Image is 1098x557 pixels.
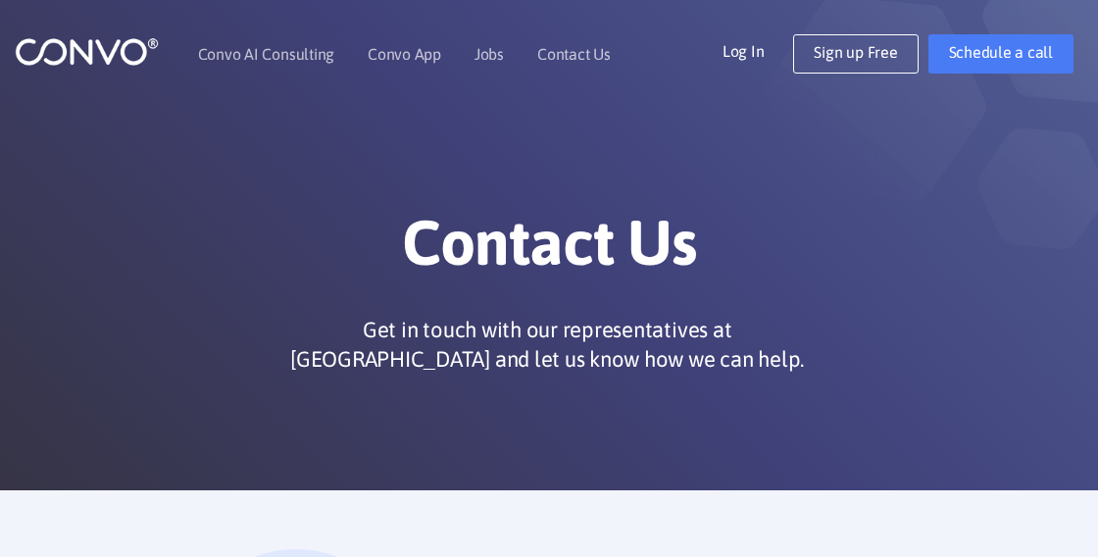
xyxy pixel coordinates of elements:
h1: Contact Us [44,205,1054,295]
a: Convo AI Consulting [198,46,334,62]
a: Schedule a call [928,34,1073,74]
img: logo_1.png [15,36,159,67]
a: Convo App [368,46,441,62]
a: Log In [723,34,794,66]
a: Jobs [474,46,504,62]
p: Get in touch with our representatives at [GEOGRAPHIC_DATA] and let us know how we can help. [282,315,812,374]
a: Contact Us [537,46,611,62]
a: Sign up Free [793,34,918,74]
